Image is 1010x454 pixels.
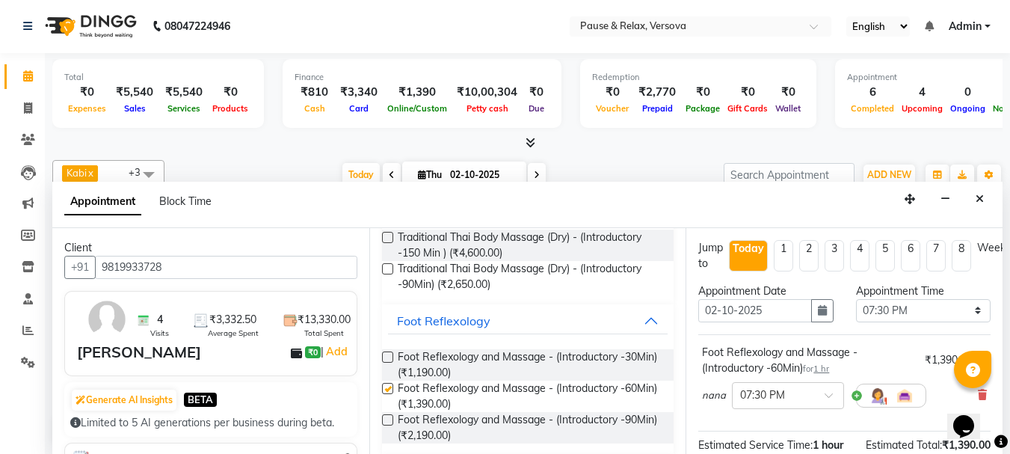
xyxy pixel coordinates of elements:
div: ₹0 [523,84,549,101]
div: ₹2,770 [632,84,682,101]
div: ₹0 [682,84,724,101]
span: Package [682,103,724,114]
img: avatar [85,298,129,341]
div: ₹0 [592,84,632,101]
span: Petty cash [463,103,512,114]
li: 2 [799,240,819,272]
span: Online/Custom [384,103,451,114]
div: ₹1,390 [384,84,451,101]
a: Add [324,343,350,361]
span: 1 hr [813,363,829,374]
span: Prepaid [638,103,677,114]
span: ₹1,390.00 [925,352,972,368]
span: Card [345,103,372,114]
div: Appointment Date [698,283,833,299]
li: 7 [926,240,946,272]
span: Admin [949,19,982,34]
span: Gift Cards [724,103,772,114]
span: Wallet [772,103,804,114]
div: ₹10,00,304 [451,84,523,101]
button: Close [969,188,991,211]
button: +91 [64,256,96,279]
span: Expenses [64,103,110,114]
span: BETA [184,393,217,407]
button: Generate AI Insights [72,390,176,411]
div: ₹810 [295,84,334,101]
button: ADD NEW [863,165,915,185]
span: Foot Reflexology and Massage - (Introductory -90Min) (₹2,190.00) [398,412,662,444]
div: 0 [946,84,989,101]
div: ₹0 [209,84,252,101]
div: ₹0 [64,84,110,101]
div: Foot Reflexology [397,312,490,330]
img: Interior.png [896,387,914,405]
div: 6 [847,84,898,101]
li: 1 [774,240,793,272]
li: 4 [850,240,869,272]
span: Average Spent [208,328,259,339]
span: Cash [301,103,329,114]
input: Search Appointment [724,163,855,186]
div: 4 [898,84,946,101]
div: ₹5,540 [110,84,159,101]
iframe: chat widget [947,394,995,439]
span: ADD NEW [867,169,911,180]
span: ₹0 [305,346,321,358]
span: 1 hour [813,438,843,452]
span: Thu [414,169,446,180]
b: 08047224946 [164,5,230,47]
div: Total [64,71,252,84]
input: 2025-10-02 [446,164,520,186]
li: 3 [825,240,844,272]
div: Client [64,240,357,256]
span: Foot Reflexology and Massage - (Introductory -60Min) (₹1,390.00) [398,381,662,412]
div: Redemption [592,71,804,84]
li: 6 [901,240,920,272]
span: Total Spent [304,328,344,339]
span: Voucher [592,103,632,114]
div: Foot Reflexology and Massage - (Introductory -60Min) [702,345,919,376]
span: Ongoing [946,103,989,114]
span: Block Time [159,194,212,208]
span: ₹1,390.00 [942,438,991,452]
span: +3 [129,166,152,178]
span: ₹3,332.50 [209,312,256,328]
input: yyyy-mm-dd [698,299,811,322]
div: [PERSON_NAME] [77,341,201,363]
span: 4 [157,312,163,328]
img: logo [38,5,141,47]
button: Foot Reflexology [388,307,668,334]
div: Today [733,241,764,257]
span: Services [164,103,204,114]
li: 8 [952,240,971,272]
small: for [803,363,829,374]
span: | [321,343,350,361]
div: ₹3,340 [334,84,384,101]
span: Estimated Total: [866,438,942,452]
div: Jump to [698,240,723,272]
span: Traditional Thai Body Massage (Dry) - (Introductory -90Min) (₹2,650.00) [398,261,662,292]
div: Appointment Time [856,283,991,299]
span: Kabi [67,167,87,179]
a: x [87,167,93,179]
span: Upcoming [898,103,946,114]
span: ₹13,330.00 [298,312,351,328]
div: Limited to 5 AI generations per business during beta. [70,415,351,431]
span: nana [702,388,726,403]
input: Search by Name/Mobile/Email/Code [95,256,357,279]
span: Products [209,103,252,114]
span: Estimated Service Time: [698,438,813,452]
span: Today [342,163,380,186]
span: Appointment [64,188,141,215]
div: ₹0 [724,84,772,101]
img: Hairdresser.png [869,387,887,405]
span: Sales [120,103,150,114]
span: Visits [150,328,169,339]
div: Finance [295,71,549,84]
div: ₹0 [772,84,804,101]
span: Completed [847,103,898,114]
div: ₹5,540 [159,84,209,101]
span: Traditional Thai Body Massage (Dry) - (Introductory -150 Min ) (₹4,600.00) [398,230,662,261]
span: Due [525,103,548,114]
li: 5 [875,240,895,272]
